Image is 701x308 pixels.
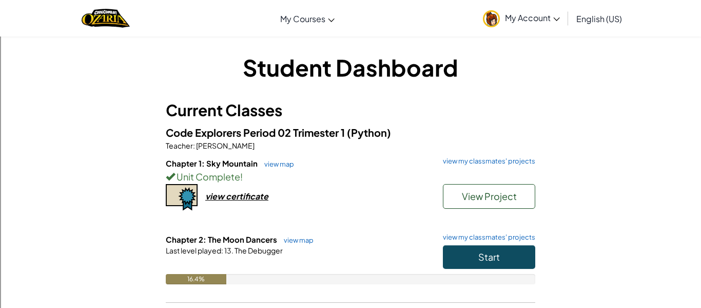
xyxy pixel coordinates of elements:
[478,2,565,34] a: My Account
[483,10,500,27] img: avatar
[505,12,560,23] span: My Account
[571,5,627,32] a: English (US)
[280,13,325,24] span: My Courses
[82,8,129,29] img: Home
[275,5,340,32] a: My Courses
[82,8,129,29] a: Ozaria by CodeCombat logo
[576,13,622,24] span: English (US)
